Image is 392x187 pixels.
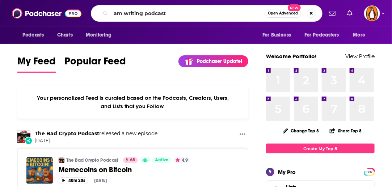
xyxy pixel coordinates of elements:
span: Monitoring [86,30,111,40]
span: PRO [365,169,374,175]
h3: released a new episode [35,130,157,137]
input: Search podcasts, credits, & more... [111,8,265,19]
a: Show notifications dropdown [344,7,355,20]
button: 4.9 [173,157,190,163]
a: My Feed [17,55,56,73]
button: Show profile menu [364,5,380,21]
span: Logged in as penguin_portfolio [364,5,380,21]
a: The Bad Crypto Podcast [66,157,118,163]
button: Show More Button [237,130,248,139]
button: Share Top 8 [329,124,362,138]
img: User Profile [364,5,380,21]
img: The Bad Crypto Podcast [59,157,64,163]
a: PRO [365,169,374,174]
span: Podcasts [22,30,44,40]
button: open menu [81,28,121,42]
span: Open Advanced [268,12,298,15]
a: Welcome Portfolio! [266,53,317,60]
button: 40m 20s [59,177,88,184]
div: Your personalized Feed is curated based on the Podcasts, Creators, Users, and Lists that you Follow. [17,86,248,119]
span: Memecoins on Bitcoin [59,165,132,174]
span: [DATE] [35,138,157,144]
span: Charts [57,30,73,40]
img: Memecoins on Bitcoin [26,157,53,184]
span: For Business [262,30,291,40]
a: Create My Top 8 [266,144,375,153]
img: Podchaser - Follow, Share and Rate Podcasts [12,7,81,20]
div: Search podcasts, credits, & more... [91,5,323,22]
span: My Feed [17,55,56,72]
a: Popular Feed [64,55,126,73]
button: open menu [300,28,350,42]
button: open menu [17,28,53,42]
div: My Pro [278,169,296,175]
span: New [288,4,301,11]
button: Open AdvancedNew [265,9,301,18]
a: Memecoins on Bitcoin [59,165,239,174]
span: 68 [130,157,135,164]
a: View Profile [345,53,375,60]
span: Popular Feed [64,55,126,72]
img: The Bad Crypto Podcast [17,130,30,143]
span: Active [155,157,169,164]
p: Podchaser Update! [197,58,243,64]
a: 68 [123,157,138,163]
span: More [353,30,366,40]
div: [DATE] [94,178,107,183]
button: open menu [257,28,300,42]
a: Show notifications dropdown [326,7,338,20]
button: open menu [348,28,375,42]
a: Active [152,157,172,163]
div: New Episode [25,137,33,145]
a: The Bad Crypto Podcast [35,130,99,137]
span: For Podcasters [304,30,339,40]
a: Charts [52,28,77,42]
button: Change Top 8 [279,126,324,135]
